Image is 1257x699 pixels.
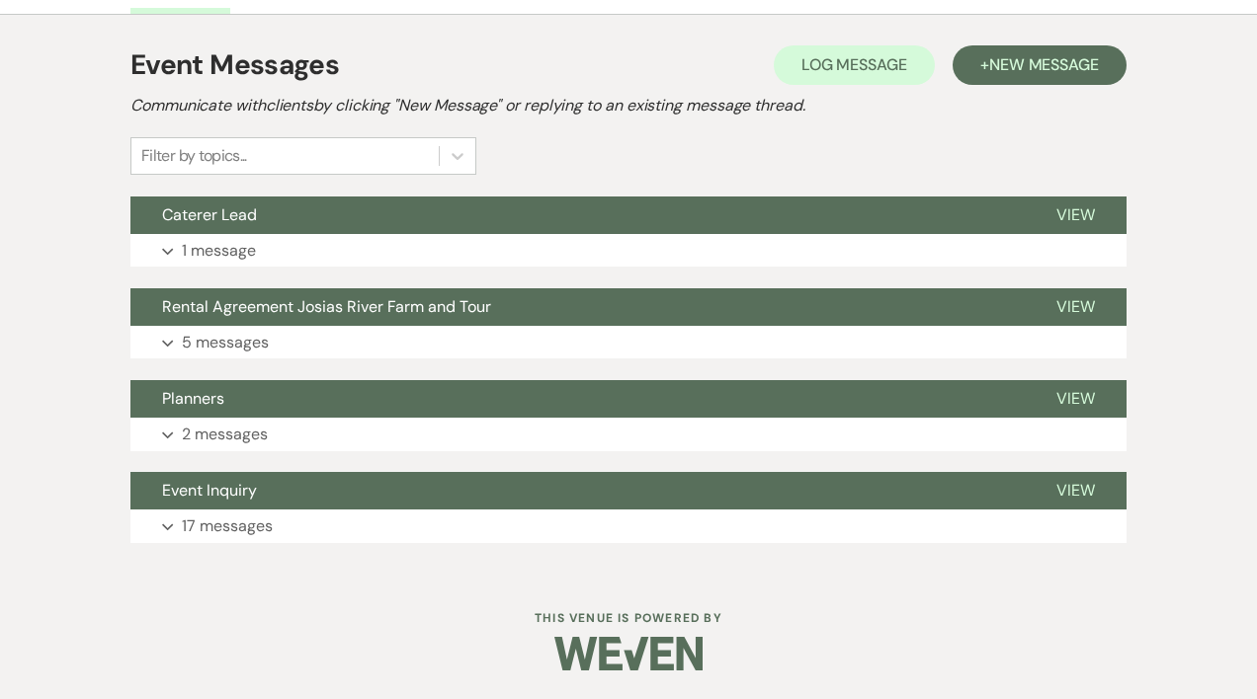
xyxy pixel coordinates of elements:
[182,330,269,355] p: 5 messages
[1056,480,1095,501] span: View
[141,144,247,168] div: Filter by topics...
[130,288,1025,326] button: Rental Agreement Josias River Farm and Tour
[130,234,1127,268] button: 1 message
[130,326,1127,359] button: 5 messages
[130,44,339,86] h1: Event Messages
[162,480,257,501] span: Event Inquiry
[182,238,256,264] p: 1 message
[130,472,1025,509] button: Event Inquiry
[801,54,907,75] span: Log Message
[162,204,257,225] span: Caterer Lead
[1025,288,1127,326] button: View
[1025,472,1127,509] button: View
[182,422,268,447] p: 2 messages
[989,54,1099,75] span: New Message
[1025,196,1127,234] button: View
[130,418,1127,451] button: 2 messages
[774,45,935,85] button: Log Message
[953,45,1127,85] button: +New Message
[130,380,1025,418] button: Planners
[130,509,1127,543] button: 17 messages
[1056,204,1095,225] span: View
[162,296,491,317] span: Rental Agreement Josias River Farm and Tour
[130,196,1025,234] button: Caterer Lead
[162,388,224,409] span: Planners
[1056,388,1095,409] span: View
[554,619,703,688] img: Weven Logo
[182,513,273,539] p: 17 messages
[130,94,1127,117] h2: Communicate with clients by clicking "New Message" or replying to an existing message thread.
[1056,296,1095,317] span: View
[1025,380,1127,418] button: View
